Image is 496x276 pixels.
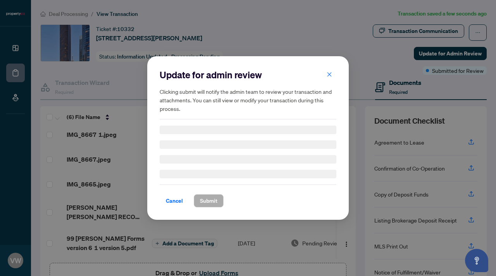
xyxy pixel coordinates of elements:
span: close [327,72,332,77]
button: Open asap [465,249,488,272]
button: Cancel [160,194,189,207]
h5: Clicking submit will notify the admin team to review your transaction and attachments. You can st... [160,87,336,113]
h2: Update for admin review [160,69,336,81]
span: Cancel [166,195,183,207]
button: Submit [194,194,224,207]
